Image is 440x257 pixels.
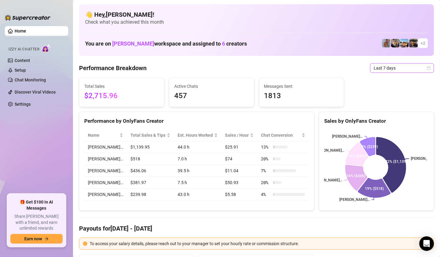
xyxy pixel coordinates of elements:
[127,153,174,165] td: $518
[79,64,147,72] h4: Performance Breakdown
[44,237,49,241] span: arrow-right
[261,156,271,162] span: 20 %
[261,191,271,198] span: 4 %
[174,90,249,102] span: 457
[15,29,26,33] a: Home
[15,90,56,94] a: Discover Viral Videos
[409,39,418,47] img: Nathan
[400,39,409,47] img: Zach
[221,165,257,177] td: $11.04
[130,132,165,139] span: Total Sales & Tips
[419,236,434,251] div: Open Intercom Messenger
[85,40,247,47] h1: You are on workspace and assigned to creators
[174,141,221,153] td: 44.0 h
[374,63,430,73] span: Last 7 days
[264,83,339,90] span: Messages Sent
[5,15,50,21] img: logo-BBDzfeDw.svg
[84,165,127,177] td: [PERSON_NAME]…
[84,141,127,153] td: [PERSON_NAME]…
[9,46,39,52] span: Izzy AI Chatter
[84,177,127,189] td: [PERSON_NAME]…
[15,58,30,63] a: Content
[339,198,370,202] text: [PERSON_NAME]…
[83,242,87,246] span: exclamation-circle
[42,44,51,53] img: AI Chatter
[261,132,300,139] span: Chat Conversion
[88,132,118,139] span: Name
[127,165,174,177] td: $436.06
[174,189,221,200] td: 43.0 h
[421,40,425,46] span: + 2
[90,240,430,247] div: To access your salary details, please reach out to your manager to set your hourly rate or commis...
[174,177,221,189] td: 7.5 h
[174,83,249,90] span: Active Chats
[382,39,390,47] img: Joey
[84,153,127,165] td: [PERSON_NAME]…
[332,134,362,139] text: [PERSON_NAME]…
[84,189,127,200] td: [PERSON_NAME]…
[15,68,26,73] a: Setup
[264,90,339,102] span: 1813
[84,83,159,90] span: Total Sales
[225,132,249,139] span: Sales / Hour
[85,10,428,19] h4: 👋 Hey, [PERSON_NAME] !
[127,141,174,153] td: $1,139.95
[10,199,63,211] span: 🎁 Get $100 in AI Messages
[127,129,174,141] th: Total Sales & Tips
[311,178,342,182] text: [PERSON_NAME]…
[174,165,221,177] td: 39.5 h
[324,117,429,125] div: Sales by OnlyFans Creator
[221,189,257,200] td: $5.58
[84,90,159,102] span: $2,715.96
[221,177,257,189] td: $50.93
[24,236,42,241] span: Earn now
[127,189,174,200] td: $239.98
[79,224,434,233] h4: Payouts for [DATE] - [DATE]
[15,102,31,107] a: Settings
[257,129,309,141] th: Chat Conversion
[10,234,63,244] button: Earn nowarrow-right
[261,144,271,150] span: 13 %
[84,117,309,125] div: Performance by OnlyFans Creator
[261,179,271,186] span: 20 %
[10,214,63,231] span: Share [PERSON_NAME] with a friend, and earn unlimited rewards
[221,129,257,141] th: Sales / Hour
[427,66,431,70] span: calendar
[112,40,154,47] span: [PERSON_NAME]
[15,77,46,82] a: Chat Monitoring
[85,19,428,26] span: Check what you achieved this month
[222,40,225,47] span: 6
[174,153,221,165] td: 7.0 h
[261,167,271,174] span: 7 %
[84,129,127,141] th: Name
[221,141,257,153] td: $25.91
[127,177,174,189] td: $381.97
[314,149,344,153] text: [PERSON_NAME]…
[178,132,213,139] div: Est. Hours Worked
[221,153,257,165] td: $74
[391,39,400,47] img: George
